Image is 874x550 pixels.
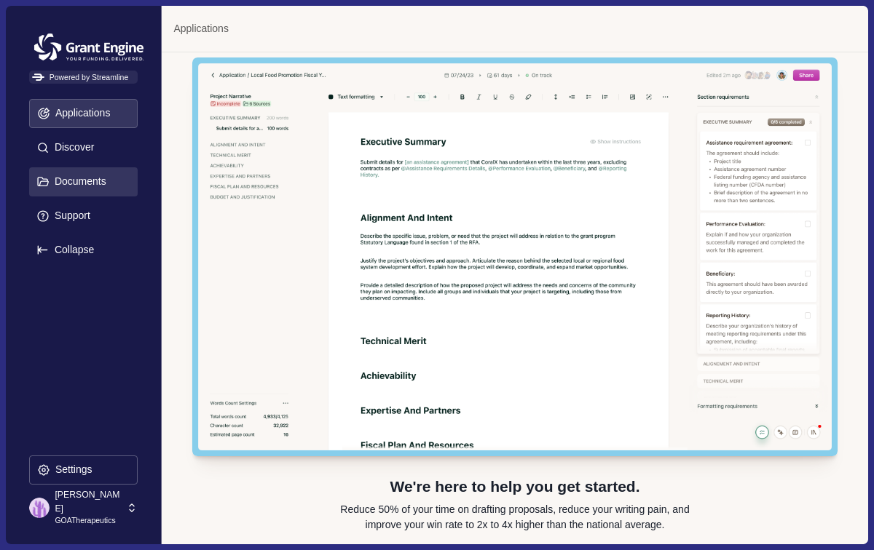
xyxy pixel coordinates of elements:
[29,236,138,265] button: Expand
[173,21,229,36] a: Applications
[29,455,138,490] a: Settings
[55,515,122,527] p: GOATherapeutics
[32,73,44,81] img: Powered by Streamline Logo
[29,29,149,65] img: Grantengine Logo
[50,210,90,222] p: Support
[29,99,138,128] button: Applications
[50,175,106,188] p: Documents
[29,455,138,485] button: Settings
[50,141,94,154] p: Discover
[55,488,122,515] p: [PERSON_NAME]
[29,133,138,162] button: Discover
[192,57,837,455] img: Streamline Editor Demo
[29,167,138,196] button: Documents
[50,107,111,119] p: Applications
[390,477,639,497] p: We're here to help you get started.
[50,244,94,256] p: Collapse
[29,71,138,84] span: Powered by Streamline
[50,463,92,476] p: Settings
[29,29,138,45] a: Grantengine Logo
[29,202,138,231] button: Support
[333,502,697,533] p: Reduce 50% of your time on drafting proposals, reduce your writing pain, and improve your win rat...
[29,498,50,518] img: profile picture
